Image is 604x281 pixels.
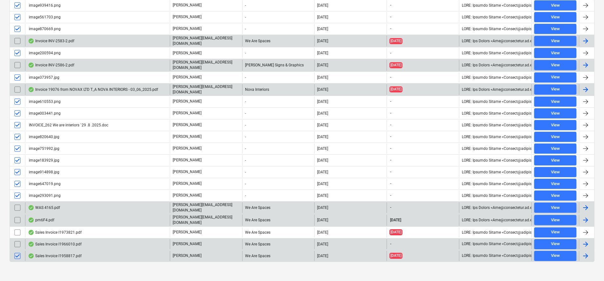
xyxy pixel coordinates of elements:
[389,122,392,128] span: -
[173,14,202,20] p: [PERSON_NAME]
[317,27,328,31] div: [DATE]
[551,37,560,45] div: View
[534,24,576,34] button: View
[534,84,576,95] button: View
[389,157,392,163] span: -
[173,241,202,247] p: [PERSON_NAME]
[389,253,402,259] span: [DATE]
[173,253,202,258] p: [PERSON_NAME]
[28,51,61,55] div: image200594.png
[28,230,34,235] div: OCR finished
[28,87,34,92] div: OCR finished
[173,134,202,139] p: [PERSON_NAME]
[551,217,560,224] div: View
[242,202,315,213] div: We Are Spaces
[317,135,328,139] div: [DATE]
[28,87,158,92] div: Invoice 19076 from NOVAX LTD T_A NOVA INTERIORS - 03_06_2025.pdf
[389,229,402,235] span: [DATE]
[551,50,560,57] div: View
[317,205,328,210] div: [DATE]
[28,38,74,43] div: Invoice INV-2583-2.pdf
[28,193,61,198] div: image293091.png
[317,51,328,55] div: [DATE]
[389,193,392,198] span: -
[173,3,202,8] p: [PERSON_NAME]
[317,182,328,186] div: [DATE]
[242,227,315,238] div: We Are Spaces
[317,242,328,246] div: [DATE]
[317,230,328,235] div: [DATE]
[389,38,402,44] span: [DATE]
[28,75,59,80] div: image373957.jpg
[28,63,34,68] div: OCR finished
[572,251,604,281] iframe: Chat Widget
[389,181,392,186] span: -
[28,205,34,210] div: OCR finished
[389,26,392,31] span: -
[173,60,240,70] p: [PERSON_NAME][EMAIL_ADDRESS][DOMAIN_NAME]
[28,253,82,258] div: Sales Invoice I1958817.pdf
[317,87,328,92] div: [DATE]
[534,144,576,154] button: View
[551,204,560,211] div: View
[173,75,202,80] p: [PERSON_NAME]
[173,50,202,56] p: [PERSON_NAME]
[242,167,315,177] div: -
[551,98,560,105] div: View
[551,180,560,188] div: View
[534,155,576,165] button: View
[28,158,59,163] div: image183929.jpg
[242,179,315,189] div: -
[551,133,560,141] div: View
[389,62,402,68] span: [DATE]
[551,240,560,248] div: View
[317,3,328,8] div: [DATE]
[242,0,315,10] div: -
[317,15,328,19] div: [DATE]
[28,63,74,68] div: Invoice INV-2586-2.pdf
[534,12,576,22] button: View
[534,72,576,83] button: View
[28,123,108,127] div: INVOICE_262 We are interiors `29 .8 .2025.doc
[28,99,61,104] div: image610553.png
[28,3,61,8] div: image939416.png
[534,203,576,213] button: View
[389,3,392,8] span: -
[317,63,328,67] div: [DATE]
[28,242,82,247] div: Sales Invoice I1966010.pdf
[173,169,202,175] p: [PERSON_NAME]
[173,146,202,151] p: [PERSON_NAME]
[534,132,576,142] button: View
[534,179,576,189] button: View
[551,122,560,129] div: View
[389,75,392,80] span: -
[317,111,328,116] div: [DATE]
[173,122,202,128] p: [PERSON_NAME]
[242,97,315,107] div: -
[534,0,576,10] button: View
[242,84,315,95] div: Nova Interiors
[317,170,328,174] div: [DATE]
[28,135,59,139] div: image820640.jpg
[551,2,560,9] div: View
[242,191,315,201] div: -
[242,12,315,22] div: -
[389,241,392,247] span: -
[28,170,59,174] div: image914898.jpg
[173,84,240,95] p: [PERSON_NAME][EMAIL_ADDRESS][DOMAIN_NAME]
[534,60,576,70] button: View
[317,99,328,104] div: [DATE]
[242,144,315,154] div: -
[534,108,576,118] button: View
[242,48,315,58] div: -
[389,14,392,20] span: -
[389,86,402,92] span: [DATE]
[242,215,315,225] div: We Are Spaces
[173,230,202,235] p: [PERSON_NAME]
[534,215,576,225] button: View
[389,217,402,223] span: [DATE]
[389,110,392,116] span: -
[173,99,202,104] p: [PERSON_NAME]
[28,253,34,258] div: OCR finished
[534,251,576,261] button: View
